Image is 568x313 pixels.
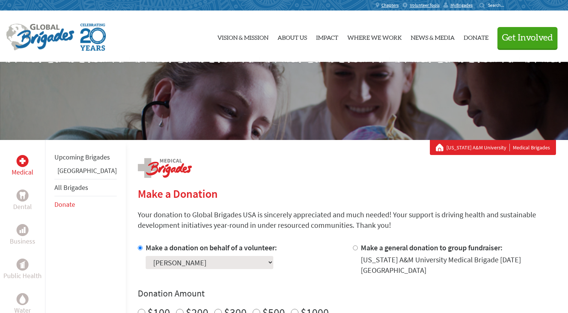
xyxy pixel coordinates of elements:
[20,158,26,164] img: Medical
[20,227,26,233] img: Business
[381,2,399,8] span: Chapters
[12,155,33,178] a: MedicalMedical
[17,155,29,167] div: Medical
[54,153,110,161] a: Upcoming Brigades
[316,17,338,56] a: Impact
[3,271,42,281] p: Public Health
[20,192,26,199] img: Dental
[57,166,117,175] a: [GEOGRAPHIC_DATA]
[54,166,117,179] li: Panama
[502,33,553,42] span: Get Involved
[17,293,29,305] div: Water
[17,190,29,202] div: Dental
[217,17,268,56] a: Vision & Mission
[277,17,307,56] a: About Us
[446,144,510,151] a: [US_STATE] A&M University
[464,17,488,56] a: Donate
[80,24,106,51] img: Global Brigades Celebrating 20 Years
[450,2,473,8] span: MyBrigades
[410,2,440,8] span: Volunteer Tools
[138,158,192,178] img: logo-medical.png
[54,196,117,213] li: Donate
[497,27,557,48] button: Get Involved
[138,287,556,299] h4: Donation Amount
[3,259,42,281] a: Public HealthPublic Health
[138,187,556,200] h2: Make a Donation
[436,144,550,151] div: Medical Brigades
[13,202,32,212] p: Dental
[54,200,75,209] a: Donate
[488,2,509,8] input: Search...
[347,17,402,56] a: Where We Work
[411,17,455,56] a: News & Media
[54,179,117,196] li: All Brigades
[12,167,33,178] p: Medical
[361,243,503,252] label: Make a general donation to group fundraiser:
[17,224,29,236] div: Business
[10,224,35,247] a: BusinessBusiness
[54,183,88,192] a: All Brigades
[13,190,32,212] a: DentalDental
[17,259,29,271] div: Public Health
[20,295,26,303] img: Water
[6,24,74,51] img: Global Brigades Logo
[146,243,277,252] label: Make a donation on behalf of a volunteer:
[138,209,556,230] p: Your donation to Global Brigades USA is sincerely appreciated and much needed! Your support is dr...
[361,254,556,275] div: [US_STATE] A&M University Medical Brigade [DATE] [GEOGRAPHIC_DATA]
[10,236,35,247] p: Business
[54,149,117,166] li: Upcoming Brigades
[20,261,26,268] img: Public Health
